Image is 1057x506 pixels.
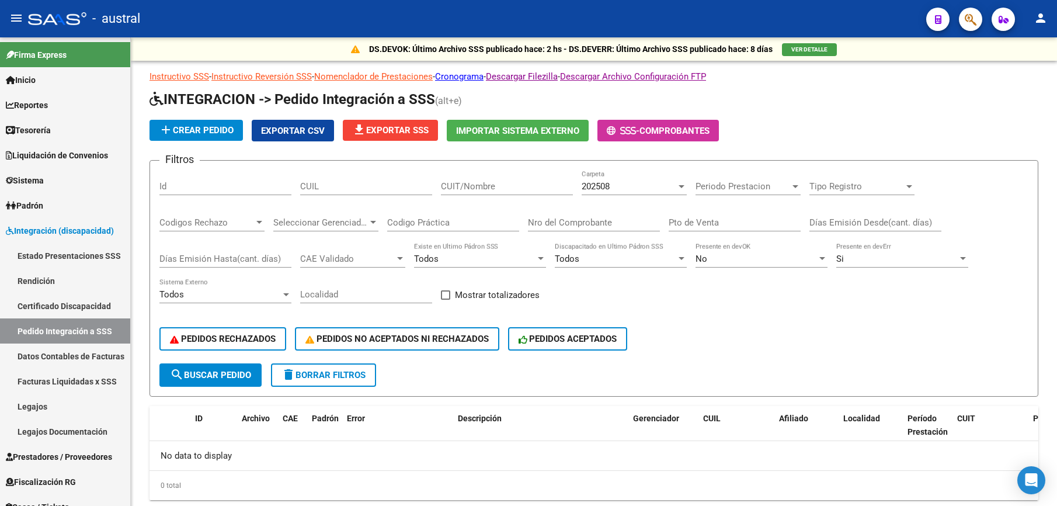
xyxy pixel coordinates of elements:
datatable-header-cell: Error [342,406,453,458]
span: CAE Validado [300,254,395,264]
span: Seleccionar Gerenciador [273,217,368,228]
span: PEDIDOS RECHAZADOS [170,334,276,344]
span: Error [347,414,365,423]
span: CUIT [957,414,975,423]
span: Exportar SSS [352,125,429,136]
div: 0 total [149,471,1038,500]
span: Liquidación de Convenios [6,149,108,162]
span: Padrón [6,199,43,212]
span: Si [836,254,844,264]
span: 202508 [582,181,610,192]
mat-icon: delete [281,368,295,382]
span: Período Prestación [908,414,948,436]
a: Instructivo Reversión SSS [211,71,312,82]
button: Borrar Filtros [271,363,376,387]
span: Sistema [6,174,44,187]
span: Gerenciador [633,414,679,423]
span: Comprobantes [639,126,710,136]
datatable-header-cell: CUIT [952,406,1028,458]
span: - [607,126,639,136]
button: Buscar Pedido [159,363,262,387]
mat-icon: person [1034,11,1048,25]
datatable-header-cell: Padrón [307,406,342,458]
span: Archivo [242,414,270,423]
mat-icon: add [159,123,173,137]
button: PEDIDOS ACEPTADOS [508,327,628,351]
span: Afiliado [779,414,808,423]
a: Descargar Archivo Configuración FTP [560,71,706,82]
span: Buscar Pedido [170,370,251,380]
span: Mostrar totalizadores [455,288,540,302]
button: Crear Pedido [149,120,243,141]
div: No data to display [149,441,1038,470]
span: Periodo Prestacion [696,181,790,192]
span: CAE [283,414,298,423]
span: Codigos Rechazo [159,217,254,228]
button: Exportar SSS [343,120,438,141]
button: PEDIDOS NO ACEPTADOS NI RECHAZADOS [295,327,499,351]
span: Todos [555,254,579,264]
a: Descargar Filezilla [486,71,558,82]
mat-icon: search [170,368,184,382]
a: Instructivo SSS [149,71,209,82]
button: PEDIDOS RECHAZADOS [159,327,286,351]
span: - austral [92,6,140,32]
span: Fiscalización RG [6,476,76,488]
datatable-header-cell: Descripción [453,406,628,458]
span: Crear Pedido [159,125,234,136]
span: Todos [414,254,439,264]
span: Borrar Filtros [281,370,366,380]
span: Exportar CSV [261,126,325,136]
mat-icon: menu [9,11,23,25]
span: VER DETALLE [791,46,827,53]
span: Descripción [458,414,502,423]
span: Reportes [6,99,48,112]
button: VER DETALLE [782,43,837,56]
span: PEDIDOS NO ACEPTADOS NI RECHAZADOS [305,334,489,344]
a: Nomenclador de Prestaciones [314,71,433,82]
p: - - - - - [149,70,1038,83]
span: Localidad [843,414,880,423]
p: DS.DEVOK: Último Archivo SSS publicado hace: 2 hs - DS.DEVERR: Último Archivo SSS publicado hace:... [369,43,773,56]
span: Padrón [312,414,339,423]
h3: Filtros [159,151,200,168]
span: Prestadores / Proveedores [6,450,112,463]
datatable-header-cell: ID [190,406,237,458]
datatable-header-cell: Localidad [839,406,903,458]
datatable-header-cell: Archivo [237,406,278,458]
datatable-header-cell: Período Prestación [903,406,952,458]
mat-icon: file_download [352,123,366,137]
span: PEDIDOS ACEPTADOS [519,334,617,344]
button: Importar Sistema Externo [447,120,589,141]
span: Todos [159,289,184,300]
span: CUIL [703,414,721,423]
span: No [696,254,707,264]
a: Cronograma [435,71,484,82]
datatable-header-cell: Gerenciador [628,406,698,458]
span: Inicio [6,74,36,86]
span: (alt+e) [435,95,462,106]
span: Integración (discapacidad) [6,224,114,237]
div: Open Intercom Messenger [1017,466,1045,494]
button: -Comprobantes [597,120,719,141]
span: INTEGRACION -> Pedido Integración a SSS [149,91,435,108]
datatable-header-cell: CUIL [698,406,774,458]
span: Tesorería [6,124,51,137]
datatable-header-cell: CAE [278,406,307,458]
button: Exportar CSV [252,120,334,141]
span: Tipo Registro [809,181,904,192]
span: Importar Sistema Externo [456,126,579,136]
span: Firma Express [6,48,67,61]
span: ID [195,414,203,423]
datatable-header-cell: Afiliado [774,406,839,458]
